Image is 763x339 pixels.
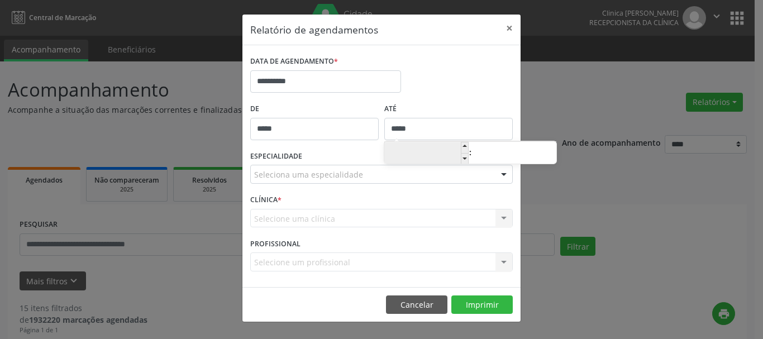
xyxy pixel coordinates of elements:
[250,235,301,252] label: PROFISSIONAL
[384,101,513,118] label: ATÉ
[250,148,302,165] label: ESPECIALIDADE
[384,142,469,165] input: Hour
[250,22,378,37] h5: Relatório de agendamentos
[250,101,379,118] label: De
[386,295,447,314] button: Cancelar
[469,141,472,164] span: :
[498,15,521,42] button: Close
[451,295,513,314] button: Imprimir
[254,169,363,180] span: Seleciona uma especialidade
[250,53,338,70] label: DATA DE AGENDAMENTO
[250,192,282,209] label: CLÍNICA
[472,142,556,165] input: Minute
